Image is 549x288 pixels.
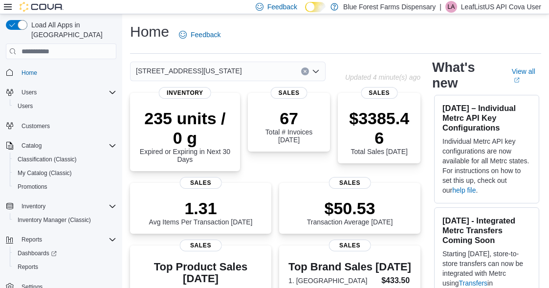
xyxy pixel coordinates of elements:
button: Catalog [2,139,120,153]
span: Inventory Manager (Classic) [18,216,91,224]
span: Reports [18,263,38,271]
span: Dashboards [18,249,57,257]
span: Catalog [18,140,116,152]
button: Inventory Manager (Classic) [10,213,120,227]
span: Sales [271,87,307,99]
div: Avg Items Per Transaction [DATE] [149,199,253,226]
a: Promotions [14,181,51,193]
span: Classification (Classic) [18,155,77,163]
span: Promotions [18,183,47,191]
p: $50.53 [307,199,393,218]
span: Reports [18,234,116,245]
p: $3385.46 [346,109,413,148]
span: Sales [179,177,222,189]
a: Classification (Classic) [14,154,81,165]
a: Dashboards [10,246,120,260]
span: Reports [22,236,42,244]
button: Inventory [2,199,120,213]
button: My Catalog (Classic) [10,166,120,180]
span: Classification (Classic) [14,154,116,165]
svg: External link [514,77,520,83]
a: Feedback [175,25,224,44]
span: Inventory [18,200,116,212]
h1: Home [130,22,169,42]
p: 235 units / 0 g [138,109,232,148]
div: Transaction Average [DATE] [307,199,393,226]
span: Users [18,102,33,110]
input: Dark Mode [305,2,326,12]
button: Users [10,99,120,113]
span: Home [18,66,116,78]
span: Load All Apps in [GEOGRAPHIC_DATA] [27,20,116,40]
h3: [DATE] – Individual Metrc API Key Configurations [442,103,531,133]
span: Customers [22,122,50,130]
button: Open list of options [312,67,320,75]
p: 1.31 [149,199,253,218]
a: Dashboards [14,247,61,259]
button: Classification (Classic) [10,153,120,166]
span: Inventory [22,202,45,210]
p: | [439,1,441,13]
span: Promotions [14,181,116,193]
button: Catalog [18,140,45,152]
a: Reports [14,261,42,273]
span: Inventory [159,87,211,99]
button: Customers [2,119,120,133]
h2: What's new [432,60,500,91]
span: Sales [361,87,397,99]
button: Users [2,86,120,99]
img: Cova [20,2,64,12]
div: LeafListUS API Cova User [445,1,457,13]
a: View allExternal link [512,67,541,83]
button: Home [2,65,120,79]
button: Reports [10,260,120,274]
button: Inventory [18,200,49,212]
a: Inventory Manager (Classic) [14,214,95,226]
span: Sales [329,240,371,251]
a: Users [14,100,37,112]
div: Total # Invoices [DATE] [256,109,323,144]
span: Feedback [191,30,220,40]
a: Transfers [459,279,487,287]
span: Users [22,89,37,96]
div: Total Sales [DATE] [346,109,413,155]
span: Feedback [267,2,297,12]
span: Sales [179,240,222,251]
span: Users [18,87,116,98]
p: Individual Metrc API key configurations are now available for all Metrc states. For instructions ... [442,136,531,195]
button: Users [18,87,41,98]
span: [STREET_ADDRESS][US_STATE] [136,65,242,77]
h3: Top Product Sales [DATE] [138,261,264,285]
span: Users [14,100,116,112]
dd: $433.50 [381,275,411,287]
button: Reports [18,234,46,245]
span: Dashboards [14,247,116,259]
p: Updated 4 minute(s) ago [345,73,420,81]
a: help file [452,186,476,194]
button: Promotions [10,180,120,194]
dt: 1. [GEOGRAPHIC_DATA] [288,276,377,286]
a: My Catalog (Classic) [14,167,76,179]
button: Clear input [301,67,309,75]
span: Inventory Manager (Classic) [14,214,116,226]
div: Expired or Expiring in Next 30 Days [138,109,232,163]
span: Home [22,69,37,77]
p: 67 [256,109,323,128]
span: My Catalog (Classic) [14,167,116,179]
a: Customers [18,120,54,132]
span: Reports [14,261,116,273]
p: Blue Forest Farms Dispensary [343,1,436,13]
h3: Top Brand Sales [DATE] [288,261,411,273]
span: Customers [18,120,116,132]
a: Home [18,67,41,79]
span: LA [447,1,455,13]
h3: [DATE] - Integrated Metrc Transfers Coming Soon [442,216,531,245]
span: Sales [329,177,371,189]
button: Reports [2,233,120,246]
p: LeafListUS API Cova User [461,1,541,13]
span: Catalog [22,142,42,150]
span: My Catalog (Classic) [18,169,72,177]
